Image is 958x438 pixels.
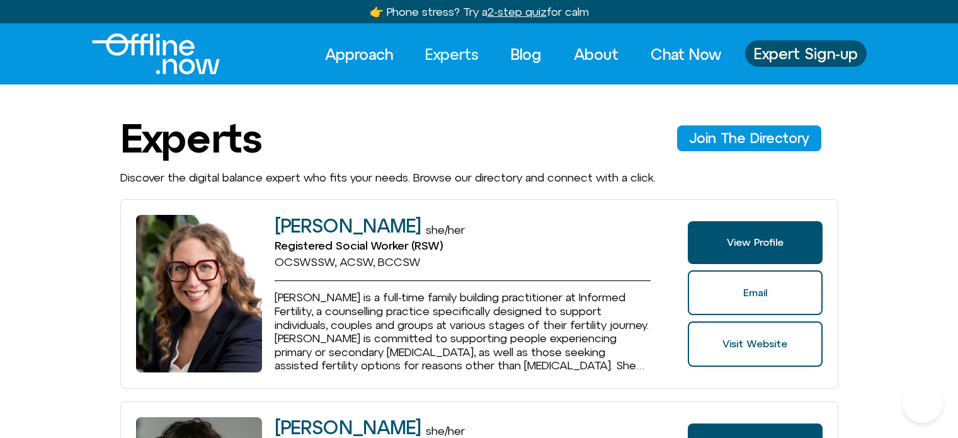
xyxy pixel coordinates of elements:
[370,5,589,18] a: 👉 Phone stress? Try a2-step quizfor calm
[275,291,651,372] p: [PERSON_NAME] is a full-time family building practitioner at Informed Fertility, a counselling pr...
[92,33,220,74] img: offline.now
[688,270,822,316] a: Email
[639,40,733,68] a: Chat Now
[275,255,421,268] span: OCSWSSW, ACSW, BCCSW
[903,383,943,423] iframe: Botpress
[745,40,867,67] a: Expert Sign-up
[743,287,767,299] span: Email
[314,40,404,68] a: Approach
[414,40,490,68] a: Experts
[120,171,656,184] span: Discover the digital balance expert who fits your needs. Browse our directory and connect with a ...
[426,223,465,236] span: she/her
[754,45,858,62] span: Expert Sign-up
[488,5,547,18] u: 2-step quiz
[677,125,821,151] a: Join The Director
[499,40,553,68] a: Blog
[727,237,784,248] span: View Profile
[426,424,465,437] span: she/her
[562,40,630,68] a: About
[690,130,809,146] span: Join The Directory
[722,338,787,350] span: Visit Website
[275,216,421,236] h2: [PERSON_NAME]
[275,417,421,438] h2: [PERSON_NAME]
[314,40,733,68] nav: Menu
[688,321,822,367] a: Website
[120,116,261,160] h1: Experts
[688,221,822,264] a: View Profile
[92,33,198,74] div: Logo
[275,239,443,252] span: Registered Social Worker (RSW)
